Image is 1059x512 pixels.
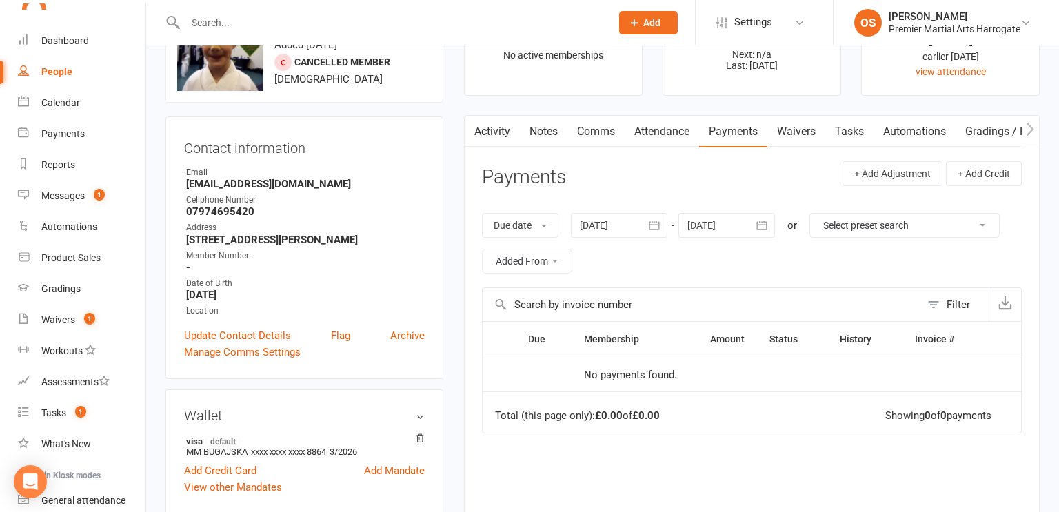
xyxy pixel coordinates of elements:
a: Add Credit Card [184,462,256,479]
a: Tasks 1 [18,398,145,429]
strong: 07974695420 [186,205,425,218]
input: Search by invoice number [483,288,920,321]
a: Waivers [767,116,825,147]
input: Search... [181,13,601,32]
div: Messages [41,190,85,201]
th: Due [516,322,572,357]
span: xxxx xxxx xxxx 8864 [251,447,326,457]
span: 1 [75,406,86,418]
div: Open Intercom Messenger [14,465,47,498]
a: Payments [18,119,145,150]
a: Gradings [18,274,145,305]
strong: 0 [940,409,947,422]
div: Tasks [41,407,66,418]
div: Total (this page only): of [495,410,660,422]
span: 1 [84,313,95,325]
a: Activity [465,116,520,147]
a: Notes [520,116,567,147]
a: Update Contact Details [184,327,291,344]
button: Add [619,11,678,34]
strong: £0.00 [632,409,660,422]
strong: [STREET_ADDRESS][PERSON_NAME] [186,234,425,246]
a: What's New [18,429,145,460]
div: General attendance [41,495,125,506]
a: Waivers 1 [18,305,145,336]
div: Automations [41,221,97,232]
h3: Payments [482,167,566,188]
a: Dashboard [18,25,145,57]
th: Status [757,322,827,357]
div: earlier [DATE] [874,49,1027,64]
div: Assessments [41,376,110,387]
a: Messages 1 [18,181,145,212]
a: Reports [18,150,145,181]
strong: [DATE] [186,289,425,301]
span: default [206,436,240,447]
div: Reports [41,159,75,170]
th: History [827,322,902,357]
div: Payments [41,128,85,139]
td: No payments found. [572,358,757,392]
img: image1710179966.png [177,5,263,91]
div: Gradings [41,283,81,294]
div: Waivers [41,314,75,325]
a: Comms [567,116,625,147]
div: Product Sales [41,252,101,263]
div: Calendar [41,97,80,108]
div: What's New [41,438,91,449]
div: Location [186,305,425,318]
button: + Add Adjustment [843,161,942,186]
div: Showing of payments [885,410,991,422]
a: Assessments [18,367,145,398]
div: Member Number [186,249,425,263]
div: Date of Birth [186,277,425,290]
span: Settings [734,7,772,38]
span: Add [643,17,660,28]
a: Add Mandate [364,462,425,479]
li: MM BUGAJSKA [184,433,425,459]
a: View other Mandates [184,479,282,495]
th: Invoice # [902,322,988,357]
strong: visa [186,436,418,447]
div: or [787,217,797,234]
h3: Wallet [184,408,425,423]
div: OS [854,9,882,37]
th: Membership [572,322,678,357]
a: Tasks [825,116,874,147]
a: Attendance [625,116,699,147]
div: People [41,66,72,77]
span: No active memberships [503,50,603,61]
a: Payments [699,116,767,147]
h3: Contact information [184,135,425,156]
a: Flag [331,327,350,344]
div: [PERSON_NAME] [889,10,1020,23]
div: Address [186,221,425,234]
div: Dashboard [41,35,89,46]
a: Manage Comms Settings [184,344,301,360]
strong: 0 [925,409,931,422]
th: Amount [678,322,756,357]
div: Cellphone Number [186,194,425,207]
strong: - [186,261,425,274]
a: Product Sales [18,243,145,274]
a: Calendar [18,88,145,119]
span: 1 [94,189,105,201]
button: Added From [482,249,572,274]
a: Automations [874,116,956,147]
span: 3/2026 [330,447,357,457]
a: People [18,57,145,88]
a: Workouts [18,336,145,367]
strong: [EMAIL_ADDRESS][DOMAIN_NAME] [186,178,425,190]
button: Filter [920,288,989,321]
button: + Add Credit [946,161,1022,186]
div: Email [186,166,425,179]
button: Due date [482,213,558,238]
div: Workouts [41,345,83,356]
strong: £0.00 [595,409,623,422]
span: Cancelled member [294,57,390,68]
a: Automations [18,212,145,243]
a: Archive [390,327,425,344]
div: Premier Martial Arts Harrogate [889,23,1020,35]
span: [DEMOGRAPHIC_DATA] [274,73,383,85]
div: Filter [947,296,970,313]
